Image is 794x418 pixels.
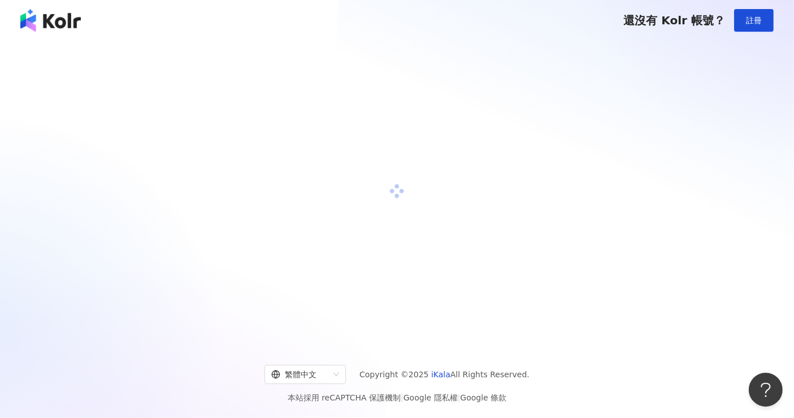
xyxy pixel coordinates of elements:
span: Copyright © 2025 All Rights Reserved. [359,368,530,381]
iframe: Help Scout Beacon - Open [749,373,783,407]
span: 註冊 [746,16,762,25]
span: | [401,393,403,402]
img: logo [20,9,81,32]
span: | [458,393,461,402]
a: Google 條款 [460,393,506,402]
span: 本站採用 reCAPTCHA 保護機制 [288,391,506,404]
div: 繁體中文 [271,365,329,383]
span: 還沒有 Kolr 帳號？ [623,14,725,27]
a: Google 隱私權 [403,393,458,402]
a: iKala [431,370,450,379]
button: 註冊 [734,9,774,32]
